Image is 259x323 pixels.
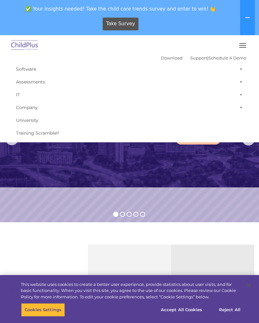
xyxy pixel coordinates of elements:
[13,88,246,101] a: IT
[10,38,40,53] img: ChildPlus by Procare Solutions
[210,303,250,317] button: Reject All
[161,55,183,60] a: Download
[103,18,139,30] a: Take Survey
[106,18,135,29] span: Take Survey
[13,127,246,139] a: Training Scramble!!
[157,303,206,317] button: Accept All Cookies
[208,55,246,60] a: Schedule A Demo
[21,303,65,317] button: Cookies Settings
[13,114,246,127] a: University
[3,3,239,15] span: ✅ Your insights needed! Take the child care trends survey and enter to win! 👏
[13,63,246,75] a: Software
[242,278,256,292] button: Close
[13,75,246,88] a: Assessments
[190,55,207,60] a: Support
[161,55,246,60] font: |
[21,281,241,300] div: This website uses cookies to create a better user experience, provide statistics about user visit...
[13,101,246,114] a: Company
